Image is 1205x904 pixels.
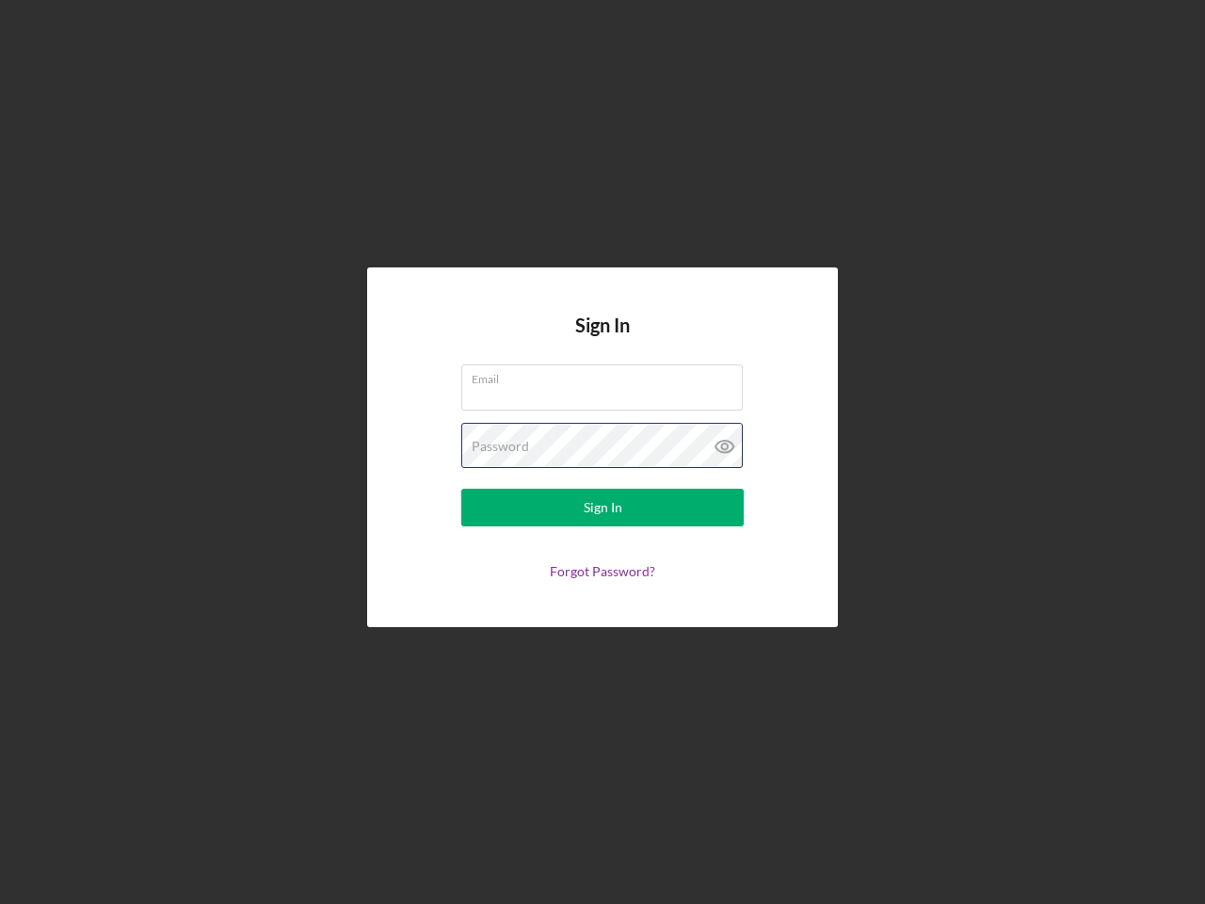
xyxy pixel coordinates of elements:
[472,365,743,386] label: Email
[584,489,622,526] div: Sign In
[575,315,630,364] h4: Sign In
[472,439,529,454] label: Password
[461,489,744,526] button: Sign In
[550,563,655,579] a: Forgot Password?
